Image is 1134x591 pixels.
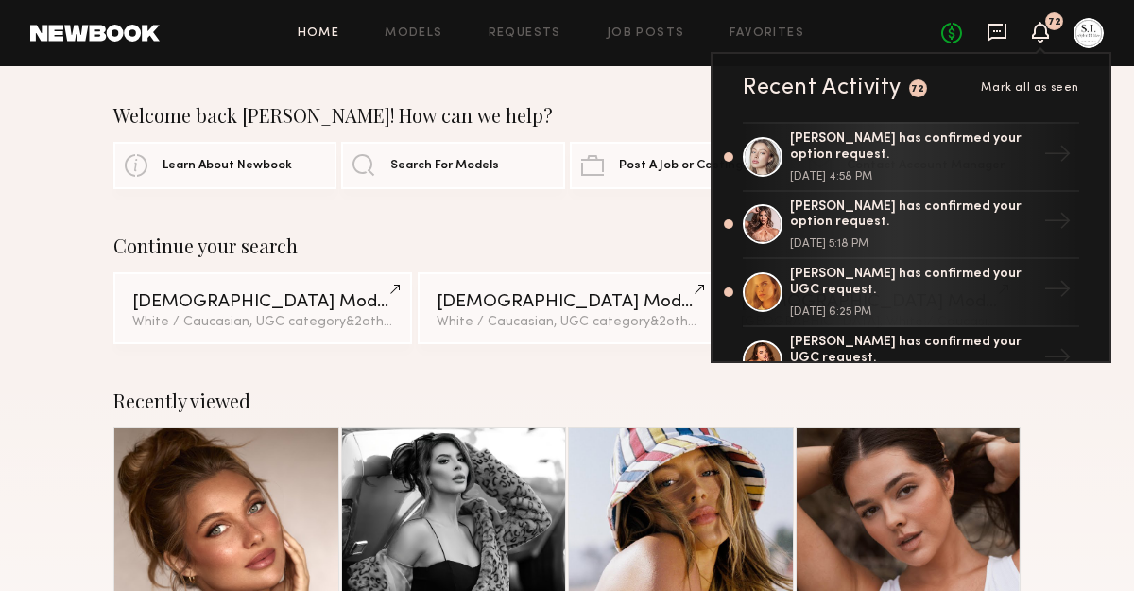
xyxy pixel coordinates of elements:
div: [DATE] 6:25 PM [790,306,1036,318]
a: Learn About Newbook [113,142,336,189]
a: [PERSON_NAME] has confirmed your UGC request.[DATE] 6:25 PM→ [743,259,1079,327]
div: [DATE] 5:18 PM [790,238,1036,250]
div: → [1036,132,1079,182]
div: Recent Activity [743,77,902,99]
a: [PERSON_NAME] has confirmed your option request.[DATE] 5:18 PM→ [743,192,1079,260]
div: White / Caucasian, UGC category [437,316,697,329]
a: [DEMOGRAPHIC_DATA] ModelsWhite / Caucasian, UGC category&2other filters [418,272,716,344]
div: 72 [911,84,925,95]
div: Continue your search [113,235,1021,257]
div: [PERSON_NAME] has confirmed your option request. [790,131,1036,164]
div: Welcome back [PERSON_NAME]! How can we help? [113,104,1021,127]
a: [PERSON_NAME] has confirmed your option request.[DATE] 4:58 PM→ [743,122,1079,192]
span: Search For Models [390,160,499,172]
span: Mark all as seen [981,82,1079,94]
a: Post A Job or Casting [570,142,793,189]
a: [DEMOGRAPHIC_DATA] ModelsWhite / Caucasian, UGC category&2other filters [113,272,412,344]
div: [DATE] 4:58 PM [790,171,1036,183]
span: Learn About Newbook [163,160,292,172]
div: [DEMOGRAPHIC_DATA] Models [437,293,697,311]
span: & 2 other filter s [346,316,437,328]
div: Recently viewed [113,390,1021,412]
a: Favorites [730,27,804,40]
a: Search For Models [341,142,564,189]
div: White / Caucasian, UGC category [132,316,393,329]
a: [PERSON_NAME] has confirmed your UGC request.→ [743,327,1079,395]
div: → [1036,336,1079,385]
a: Home [298,27,340,40]
div: [PERSON_NAME] has confirmed your option request. [790,200,1036,232]
div: → [1036,200,1079,249]
div: → [1036,268,1079,317]
div: [PERSON_NAME] has confirmed your UGC request. [790,267,1036,299]
div: 72 [1048,17,1061,27]
span: Post A Job or Casting [619,160,743,172]
a: Models [385,27,442,40]
a: Job Posts [607,27,685,40]
div: [DEMOGRAPHIC_DATA] Models [132,293,393,311]
span: & 2 other filter s [650,316,741,328]
a: Requests [489,27,561,40]
div: [PERSON_NAME] has confirmed your UGC request. [790,335,1036,367]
